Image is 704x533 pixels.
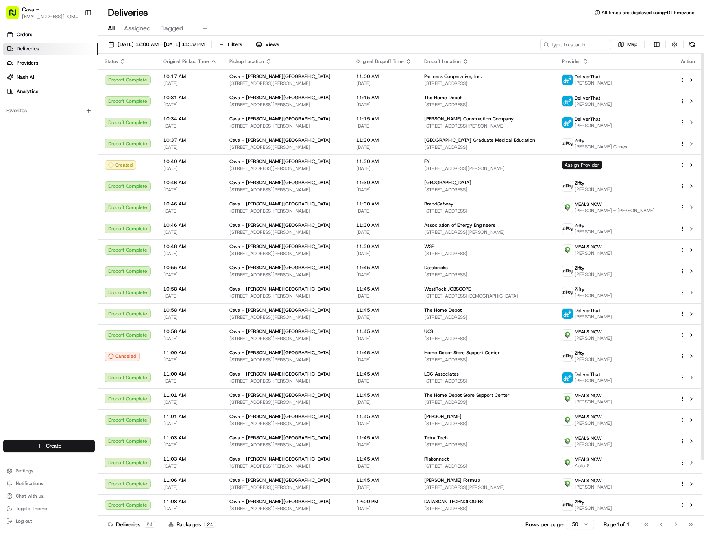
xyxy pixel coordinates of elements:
[575,356,612,363] span: [PERSON_NAME]
[575,186,612,192] span: [PERSON_NAME]
[424,158,430,165] span: EY
[424,201,453,207] span: BrandSafway
[424,484,549,490] span: [STREET_ADDRESS][PERSON_NAME]
[575,244,602,250] span: MEALS NOW
[229,102,344,108] span: [STREET_ADDRESS][PERSON_NAME]
[356,208,412,214] span: [DATE]
[356,180,412,186] span: 11:30 AM
[144,521,155,528] div: 24
[575,378,612,384] span: [PERSON_NAME]
[22,13,78,20] button: [EMAIL_ADDRESS][DOMAIN_NAME]
[16,493,44,499] span: Chat with us!
[424,498,483,505] span: DATASCAN TECHNOLOGIES
[229,307,331,313] span: Cava - [PERSON_NAME][GEOGRAPHIC_DATA]
[575,435,602,441] span: MEALS NOW
[163,350,217,356] span: 11:00 AM
[229,180,331,186] span: Cava - [PERSON_NAME][GEOGRAPHIC_DATA]
[356,357,412,363] span: [DATE]
[575,399,612,405] span: [PERSON_NAME]
[356,165,412,172] span: [DATE]
[229,80,344,87] span: [STREET_ADDRESS][PERSON_NAME]
[627,41,637,48] span: Map
[105,160,136,170] button: Created
[229,144,344,150] span: [STREET_ADDRESS][PERSON_NAME]
[229,413,331,420] span: Cava - [PERSON_NAME][GEOGRAPHIC_DATA]
[356,399,412,405] span: [DATE]
[356,350,412,356] span: 11:45 AM
[562,415,573,425] img: melas_now_logo.png
[575,484,612,490] span: [PERSON_NAME]
[356,272,412,278] span: [DATE]
[356,265,412,271] span: 11:45 AM
[562,181,573,191] img: zifty-logo-trans-sq.png
[562,287,573,298] img: zifty-logo-trans-sq.png
[105,39,208,50] button: [DATE] 12:00 AM - [DATE] 11:59 PM
[3,85,98,98] a: Analytics
[424,94,462,101] span: The Home Depot
[163,463,217,469] span: [DATE]
[163,286,217,292] span: 10:58 AM
[356,420,412,427] span: [DATE]
[105,352,140,361] button: Canceled
[118,41,205,48] span: [DATE] 12:00 AM - [DATE] 11:59 PM
[17,59,38,67] span: Providers
[16,480,43,487] span: Notifications
[3,516,95,527] button: Log out
[562,117,573,128] img: profile_deliverthat_partner.png
[356,116,412,122] span: 11:15 AM
[575,122,612,129] span: [PERSON_NAME]
[356,477,412,483] span: 11:45 AM
[424,442,549,448] span: [STREET_ADDRESS]
[229,498,331,505] span: Cava - [PERSON_NAME][GEOGRAPHIC_DATA]
[562,309,573,319] img: profile_deliverthat_partner.png
[163,456,217,462] span: 11:03 AM
[229,265,331,271] span: Cava - [PERSON_NAME][GEOGRAPHIC_DATA]
[424,116,514,122] span: [PERSON_NAME] Construction Company
[424,73,482,80] span: Partners Cooperative, Inc.
[228,41,242,48] span: Filters
[424,102,549,108] span: [STREET_ADDRESS]
[424,307,462,313] span: The Home Depot
[124,24,151,33] span: Assigned
[229,158,331,165] span: Cava - [PERSON_NAME][GEOGRAPHIC_DATA]
[163,314,217,320] span: [DATE]
[3,3,81,22] button: Cava - [PERSON_NAME][GEOGRAPHIC_DATA][EMAIL_ADDRESS][DOMAIN_NAME]
[575,80,612,86] span: [PERSON_NAME]
[229,378,344,384] span: [STREET_ADDRESS][PERSON_NAME]
[575,350,584,356] span: Zifty
[229,420,344,427] span: [STREET_ADDRESS][PERSON_NAME]
[16,468,33,474] span: Settings
[229,286,331,292] span: Cava - [PERSON_NAME][GEOGRAPHIC_DATA]
[562,351,573,361] img: zifty-logo-trans-sq.png
[229,123,344,129] span: [STREET_ADDRESS][PERSON_NAME]
[575,335,612,341] span: [PERSON_NAME]
[3,465,95,476] button: Settings
[575,271,612,278] span: [PERSON_NAME]
[163,328,217,335] span: 10:58 AM
[575,201,602,207] span: MEALS NOW
[163,144,217,150] span: [DATE]
[575,222,584,229] span: Zifty
[356,286,412,292] span: 11:45 AM
[163,392,217,398] span: 11:01 AM
[424,477,480,483] span: [PERSON_NAME] Formula
[356,229,412,235] span: [DATE]
[229,463,344,469] span: [STREET_ADDRESS][PERSON_NAME]
[356,137,412,143] span: 11:30 AM
[3,478,95,489] button: Notifications
[562,479,573,489] img: melas_now_logo.png
[229,484,344,490] span: [STREET_ADDRESS][PERSON_NAME]
[424,314,549,320] span: [STREET_ADDRESS]
[575,180,584,186] span: Zifty
[562,266,573,276] img: zifty-logo-trans-sq.png
[562,457,573,468] img: melas_now_logo.png
[229,73,331,80] span: Cava - [PERSON_NAME][GEOGRAPHIC_DATA]
[108,6,148,19] h1: Deliveries
[356,456,412,462] span: 11:45 AM
[3,490,95,502] button: Chat with us!
[575,229,612,235] span: [PERSON_NAME]
[168,520,216,528] div: Packages
[163,94,217,101] span: 10:31 AM
[356,328,412,335] span: 11:45 AM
